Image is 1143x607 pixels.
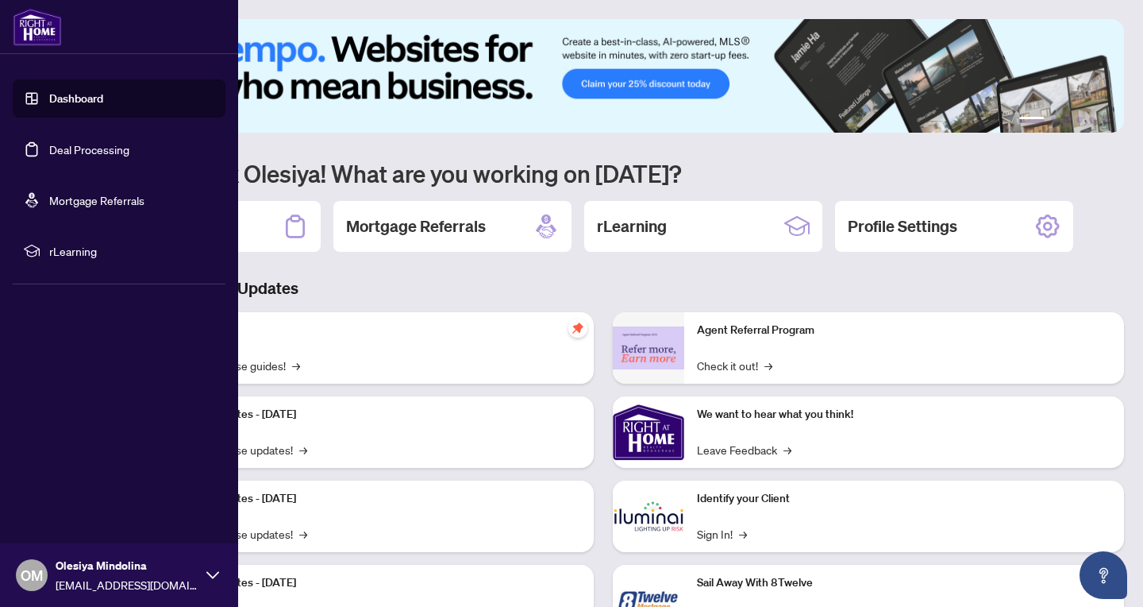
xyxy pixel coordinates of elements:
[848,215,957,238] h2: Profile Settings
[1089,117,1095,123] button: 5
[568,319,587,338] span: pushpin
[783,441,791,458] span: →
[167,406,581,423] p: Platform Updates - [DATE]
[292,357,300,374] span: →
[56,557,198,574] span: Olesiya Mindolina
[1076,117,1083,123] button: 4
[56,576,198,593] span: [EMAIL_ADDRESS][DOMAIN_NAME]
[167,574,581,592] p: Platform Updates - [DATE]
[49,91,103,106] a: Dashboard
[1102,117,1108,123] button: 6
[1064,117,1070,123] button: 3
[613,327,684,370] img: Agent Referral Program
[613,481,684,552] img: Identify your Client
[299,525,307,543] span: →
[299,441,307,458] span: →
[597,215,667,238] h2: rLearning
[49,193,144,207] a: Mortgage Referrals
[21,564,43,586] span: OM
[1079,551,1127,599] button: Open asap
[1019,117,1045,123] button: 1
[697,574,1111,592] p: Sail Away With 8Twelve
[83,19,1124,133] img: Slide 0
[697,525,747,543] a: Sign In!→
[697,322,1111,339] p: Agent Referral Program
[167,490,581,508] p: Platform Updates - [DATE]
[83,277,1124,300] h3: Brokerage & Industry Updates
[1051,117,1057,123] button: 2
[167,322,581,339] p: Self-Help
[697,406,1111,423] p: We want to hear what you think!
[83,158,1124,188] h1: Welcome back Olesiya! What are you working on [DATE]?
[739,525,747,543] span: →
[13,8,62,46] img: logo
[697,357,772,374] a: Check it out!→
[346,215,486,238] h2: Mortgage Referrals
[697,441,791,458] a: Leave Feedback→
[49,242,214,260] span: rLearning
[613,396,684,468] img: We want to hear what you think!
[764,357,772,374] span: →
[49,142,129,157] a: Deal Processing
[697,490,1111,508] p: Identify your Client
